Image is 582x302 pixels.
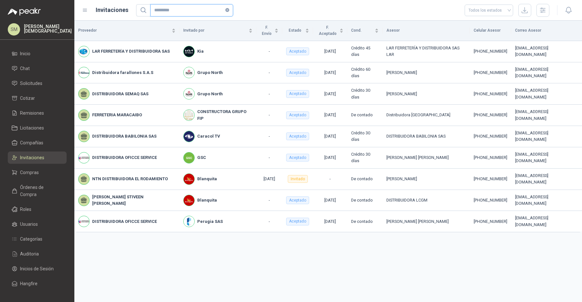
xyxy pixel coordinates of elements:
span: Cotizar [20,95,35,102]
th: Proveedor [74,21,179,41]
th: Cond. [347,21,383,41]
a: Invitaciones [8,151,67,164]
span: close-circle [225,7,229,13]
a: Remisiones [8,107,67,119]
a: Categorías [8,233,67,245]
th: F. Aceptado [313,21,347,41]
span: Inicios de Sesión [20,265,54,272]
b: Kia [197,48,204,55]
span: Proveedor [78,27,170,34]
div: Aceptado [286,218,309,225]
div: Aceptado [286,196,309,204]
span: Invitado por [183,27,247,34]
div: [EMAIL_ADDRESS][DOMAIN_NAME] [515,151,578,164]
span: Roles [20,206,31,213]
a: Compras [8,166,67,179]
span: Invitaciones [20,154,44,161]
a: Usuarios [8,218,67,230]
img: Company Logo [184,131,194,142]
span: [DATE] [324,134,336,139]
div: [PERSON_NAME] [386,176,466,182]
img: Company Logo [184,89,194,99]
span: Estado [286,27,304,34]
th: Invitado por [179,21,256,41]
div: [EMAIL_ADDRESS][DOMAIN_NAME] [515,215,578,228]
b: FERRETERIA MARACAIBO [92,112,142,118]
a: Compañías [8,137,67,149]
a: Licitaciones [8,122,67,134]
div: [EMAIL_ADDRESS][DOMAIN_NAME] [515,194,578,207]
span: - [269,219,270,224]
span: - [269,70,270,75]
img: Company Logo [184,46,194,57]
b: NTN DISTRIBUIDORA EL RODAMIENTO [92,176,168,182]
b: Blanquita [197,176,217,182]
div: Crédito 30 días [351,151,379,164]
span: Órdenes de Compra [20,184,60,198]
img: Company Logo [184,174,194,184]
div: LAR FERRETERÍA Y DISTRIBUIDORA SAS LAR [386,45,466,58]
th: Asesor [383,21,470,41]
span: F. Aceptado [317,25,338,37]
div: DISTRIBUIDORA LCGM [386,197,466,203]
img: Company Logo [79,152,89,163]
div: [PERSON_NAME] [386,69,466,76]
span: - [269,49,270,54]
div: DISTRIBUIDORA BABILONIA SAS [386,133,466,140]
div: [PHONE_NUMBER] [474,176,507,182]
div: [EMAIL_ADDRESS][DOMAIN_NAME] [515,130,578,143]
span: Licitaciones [20,124,44,131]
div: [PHONE_NUMBER] [474,112,507,118]
span: - [329,176,331,181]
div: Aceptado [286,47,309,55]
b: Grupo North [197,69,223,76]
span: Auditoria [20,250,39,257]
span: - [269,155,270,160]
div: [EMAIL_ADDRESS][DOMAIN_NAME] [515,45,578,58]
img: Company Logo [184,195,194,206]
span: [DATE] [324,70,336,75]
img: Company Logo [79,67,89,78]
span: [DATE] [324,219,336,224]
th: Celular Asesor [470,21,511,41]
div: Aceptado [286,111,309,119]
span: close-circle [225,8,229,12]
img: Company Logo [79,216,89,227]
img: Company Logo [184,216,194,227]
div: [PHONE_NUMBER] [474,154,507,161]
a: Inicio [8,47,67,60]
b: LAR FERRETERÍA Y DISTRIBUIDORA SAS [92,48,170,55]
span: - [269,134,270,139]
span: [DATE] [324,49,336,54]
div: De contado [351,218,379,225]
div: Aceptado [286,69,309,77]
b: Grupo North [197,91,223,97]
img: Company Logo [184,67,194,78]
div: [PERSON_NAME] [PERSON_NAME] [386,218,466,225]
div: Aceptado [286,132,309,140]
b: [PERSON_NAME] STIVEEN [PERSON_NAME] [92,194,176,207]
div: [PHONE_NUMBER] [474,91,507,97]
span: Compañías [20,139,43,146]
th: F. Envío [256,21,282,41]
span: [DATE] [324,91,336,96]
div: Aceptado [286,90,309,98]
b: DISTRIBUIDORA OFICCE SERVICE [92,154,157,161]
span: Chat [20,65,30,72]
b: Distribuidora farallones S.A.S [92,69,153,76]
div: [EMAIL_ADDRESS][DOMAIN_NAME] [515,172,578,186]
span: Cond. [351,27,373,34]
div: De contado [351,176,379,182]
span: Inicio [20,50,30,57]
b: DISTRIBUIDORA SEMAQ SAS [92,91,148,97]
div: Crédito 60 días [351,66,379,79]
img: Logo peakr [8,8,41,16]
div: Invitado [288,175,308,183]
th: Estado [282,21,313,41]
span: Hangfire [20,280,38,287]
a: Inicios de Sesión [8,263,67,275]
span: [DATE] [324,112,336,117]
a: Órdenes de Compra [8,181,67,201]
span: Usuarios [20,221,38,228]
div: De contado [351,112,379,118]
